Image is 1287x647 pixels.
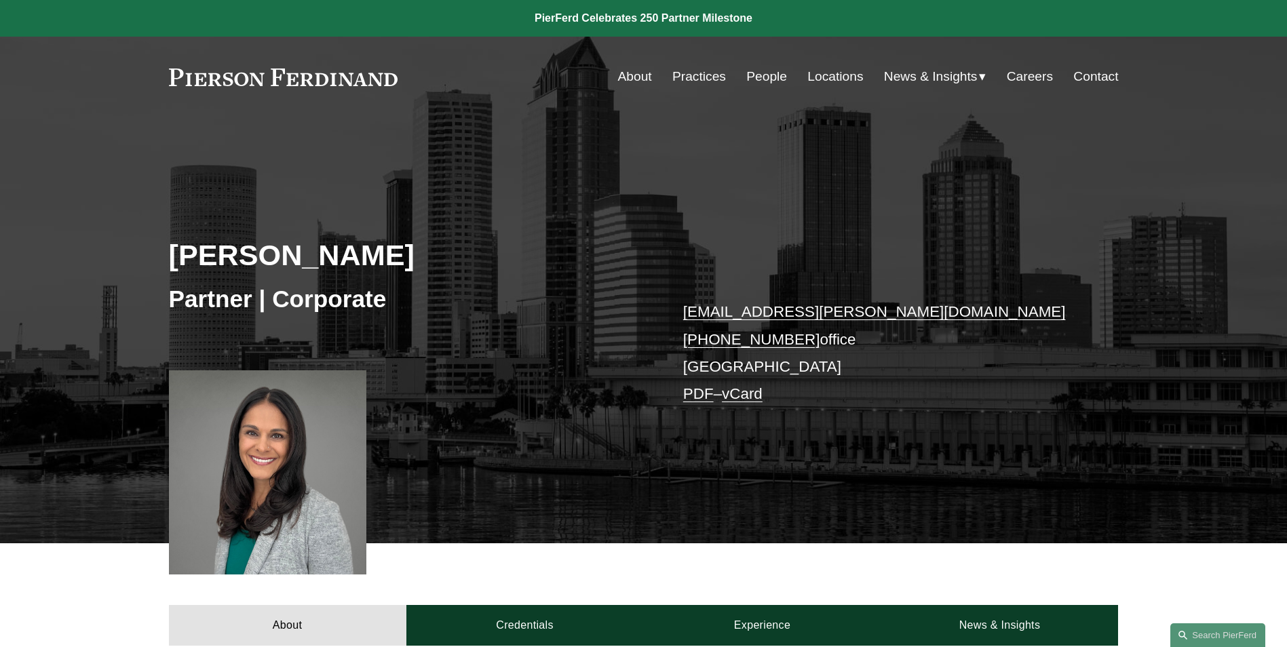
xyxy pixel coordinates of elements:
[683,331,820,348] a: [PHONE_NUMBER]
[169,237,644,273] h2: [PERSON_NAME]
[683,385,714,402] a: PDF
[1170,623,1265,647] a: Search this site
[746,64,787,90] a: People
[807,64,863,90] a: Locations
[884,65,978,89] span: News & Insights
[406,605,644,646] a: Credentials
[884,64,986,90] a: folder dropdown
[169,284,644,314] h3: Partner | Corporate
[1007,64,1053,90] a: Careers
[1073,64,1118,90] a: Contact
[672,64,726,90] a: Practices
[722,385,763,402] a: vCard
[683,298,1079,408] p: office [GEOGRAPHIC_DATA] –
[683,303,1066,320] a: [EMAIL_ADDRESS][PERSON_NAME][DOMAIN_NAME]
[169,605,406,646] a: About
[618,64,652,90] a: About
[881,605,1118,646] a: News & Insights
[644,605,881,646] a: Experience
